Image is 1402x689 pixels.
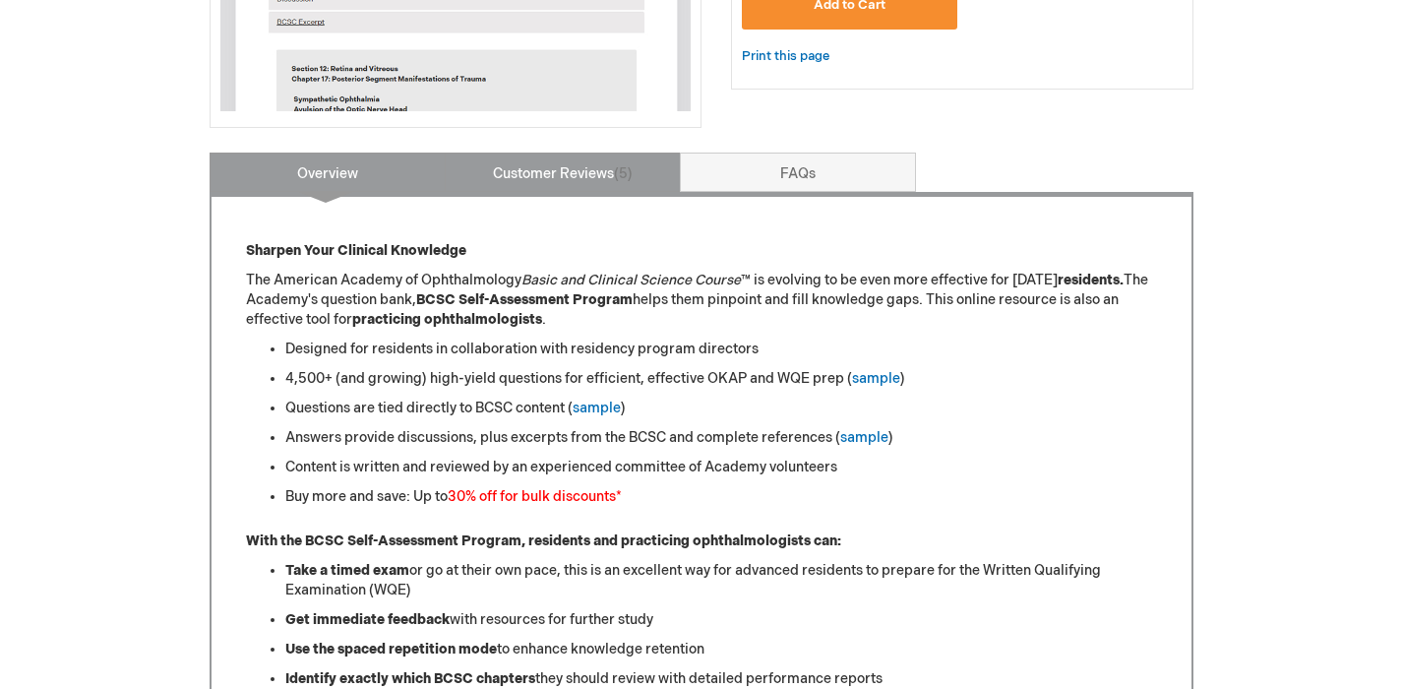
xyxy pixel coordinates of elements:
a: FAQs [680,153,916,192]
li: to enhance knowledge retention [285,640,1157,659]
li: 4,500+ (and growing) high-yield questions for efficient, effective OKAP and WQE prep ( ) [285,369,1157,389]
li: or go at their own pace, this is an excellent way for advanced residents to prepare for the Writt... [285,561,1157,600]
li: Designed for residents in collaboration with residency program directors [285,340,1157,359]
a: sample [573,400,621,416]
li: Answers provide discussions, plus excerpts from the BCSC and complete references ( ) [285,428,1157,448]
strong: residents. [1058,272,1124,288]
strong: Get immediate feedback [285,611,450,628]
li: Questions are tied directly to BCSC content ( ) [285,399,1157,418]
li: Buy more and save: Up to [285,487,1157,507]
li: with resources for further study [285,610,1157,630]
a: Customer Reviews5 [445,153,681,192]
span: 5 [614,165,633,182]
a: sample [840,429,888,446]
strong: BCSC Self-Assessment Program [416,291,633,308]
li: they should review with detailed performance reports [285,669,1157,689]
strong: With the BCSC Self-Assessment Program, residents and practicing ophthalmologists can: [246,532,841,549]
strong: Identify exactly which BCSC chapters [285,670,535,687]
a: sample [852,370,900,387]
li: Content is written and reviewed by an experienced committee of Academy volunteers [285,458,1157,477]
a: Print this page [742,44,829,69]
font: 30% off for bulk discounts [448,488,616,505]
a: Overview [210,153,446,192]
strong: practicing ophthalmologists [352,311,542,328]
p: The American Academy of Ophthalmology ™ is evolving to be even more effective for [DATE] The Acad... [246,271,1157,330]
em: Basic and Clinical Science Course [521,272,741,288]
strong: Sharpen Your Clinical Knowledge [246,242,466,259]
strong: Take a timed exam [285,562,409,579]
strong: Use the spaced repetition mode [285,641,497,658]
